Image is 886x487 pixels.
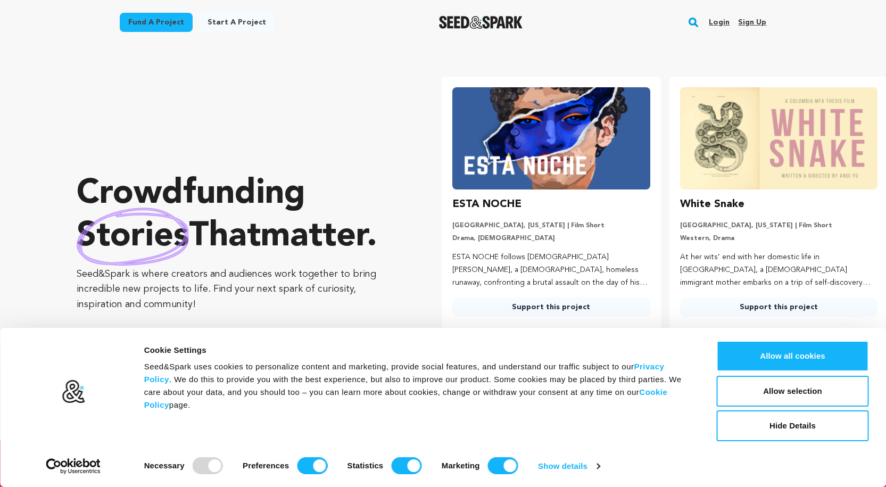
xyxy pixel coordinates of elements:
strong: Preferences [243,461,289,470]
p: Western, Drama [680,234,877,243]
span: matter [261,220,367,254]
button: Hide Details [717,410,869,441]
img: White Snake image [680,87,877,189]
p: Seed&Spark is where creators and audiences work together to bring incredible new projects to life... [77,267,399,312]
p: At her wits’ end with her domestic life in [GEOGRAPHIC_DATA], a [DEMOGRAPHIC_DATA] immigrant moth... [680,251,877,289]
a: Support this project [680,298,877,317]
p: [GEOGRAPHIC_DATA], [US_STATE] | Film Short [680,221,877,230]
img: logo [61,379,85,404]
strong: Necessary [144,461,185,470]
a: Fund a project [120,13,193,32]
button: Allow all cookies [717,341,869,372]
a: Support this project [452,298,650,317]
a: Start a project [199,13,275,32]
p: [GEOGRAPHIC_DATA], [US_STATE] | Film Short [452,221,650,230]
a: Sign up [738,14,766,31]
div: Cookie Settings [144,344,693,357]
p: Crowdfunding that . [77,173,399,258]
button: Allow selection [717,376,869,407]
a: Usercentrics Cookiebot - opens in a new window [27,458,120,474]
a: Seed&Spark Homepage [439,16,523,29]
a: Show details [538,458,600,474]
div: Seed&Spark uses cookies to personalize content and marketing, provide social features, and unders... [144,360,693,411]
h3: White Snake [680,196,744,213]
p: ESTA NOCHE follows [DEMOGRAPHIC_DATA] [PERSON_NAME], a [DEMOGRAPHIC_DATA], homeless runaway, conf... [452,251,650,289]
img: Seed&Spark Logo Dark Mode [439,16,523,29]
p: Drama, [DEMOGRAPHIC_DATA] [452,234,650,243]
h3: ESTA NOCHE [452,196,521,213]
img: hand sketched image [77,208,189,266]
strong: Marketing [442,461,480,470]
a: Login [709,14,730,31]
strong: Statistics [347,461,384,470]
img: ESTA NOCHE image [452,87,650,189]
